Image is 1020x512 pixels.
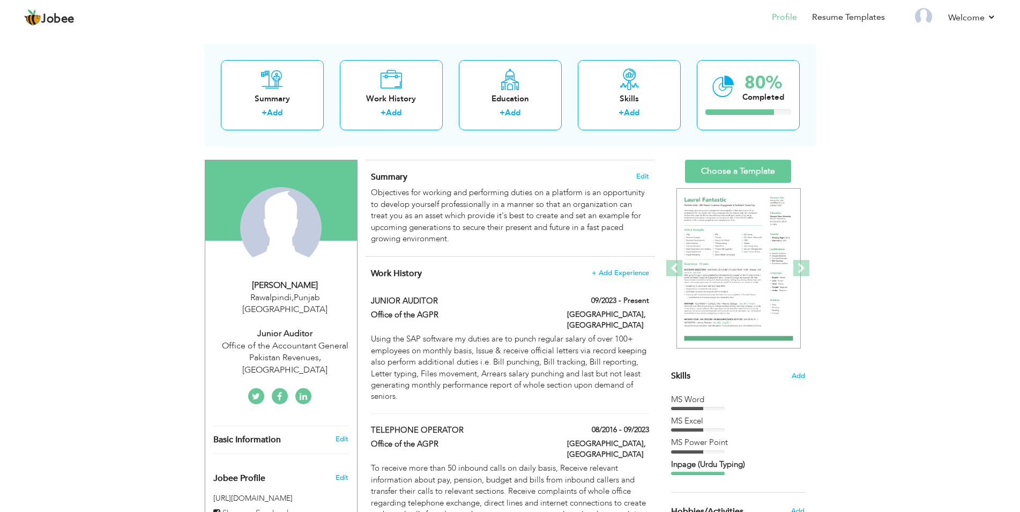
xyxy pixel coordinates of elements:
[505,107,520,118] a: Add
[671,370,690,382] span: Skills
[24,9,75,26] a: Jobee
[245,22,254,35] strong: 1.
[371,268,649,279] h4: This helps to show the companies you have worked for.
[371,425,551,436] label: TELEPHONE OPERATOR
[381,107,386,118] label: +
[213,435,281,445] span: Basic Information
[671,394,805,405] div: MS Word
[386,107,401,118] a: Add
[948,11,996,24] a: Welcome
[213,494,349,502] h5: [URL][DOMAIN_NAME]
[213,328,357,340] div: Junior Auditor
[567,439,649,460] label: [GEOGRAPHIC_DATA], [GEOGRAPHIC_DATA]
[671,415,805,427] div: MS Excel
[267,107,282,118] a: Add
[619,107,624,118] label: +
[371,268,422,279] span: Work History
[742,92,784,103] div: Completed
[371,187,649,244] div: Objectives for working and performing duties on a platform is an opportunity to develop yourself ...
[624,107,639,118] a: Add
[772,11,797,24] a: Profile
[812,11,885,24] a: Resume Templates
[592,425,649,435] label: 08/2016 - 09/2023
[592,269,649,277] span: + Add Experience
[371,172,649,182] h4: Adding a summary is a quick and easy way to highlight your experience and interests.
[426,22,434,35] strong: 2.
[792,371,805,381] span: Add
[240,187,322,269] img: MUHAMMAD ADIL
[671,437,805,448] div: MS Power Point
[371,439,551,450] label: Office of the AGPR
[671,459,805,470] div: Inpage (Urdu Typing)
[348,93,434,105] div: Work History
[336,473,348,483] span: Edit
[586,93,672,105] div: Skills
[41,13,75,25] span: Jobee
[213,279,357,292] div: [PERSON_NAME]
[467,93,553,105] div: Education
[262,107,267,118] label: +
[567,309,649,331] label: [GEOGRAPHIC_DATA], [GEOGRAPHIC_DATA]
[371,295,551,307] label: JUNIOR AUDITOR
[213,292,357,316] div: Rawalpindi Punjab [GEOGRAPHIC_DATA]
[205,462,357,489] div: Enhance your career by creating a custom URL for your Jobee public profile.
[638,22,647,35] strong: 3.
[213,474,265,484] span: Jobee Profile
[371,333,649,403] div: Using the SAP software my duties are to punch regular salary of over 100+ employees on monthly ba...
[591,295,649,306] label: 09/2023 - Present
[229,93,315,105] div: Summary
[371,171,407,183] span: Summary
[685,160,791,183] a: Choose a Template
[24,9,41,26] img: jobee.io
[371,309,551,321] label: Office of the AGPR
[915,8,932,25] img: Profile Img
[500,107,505,118] label: +
[213,340,357,377] div: Office of the Accountant General Pakistan Revenues, [GEOGRAPHIC_DATA]
[336,434,348,444] a: Edit
[292,292,294,303] span: ,
[742,74,784,92] div: 80%
[636,173,649,180] span: Edit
